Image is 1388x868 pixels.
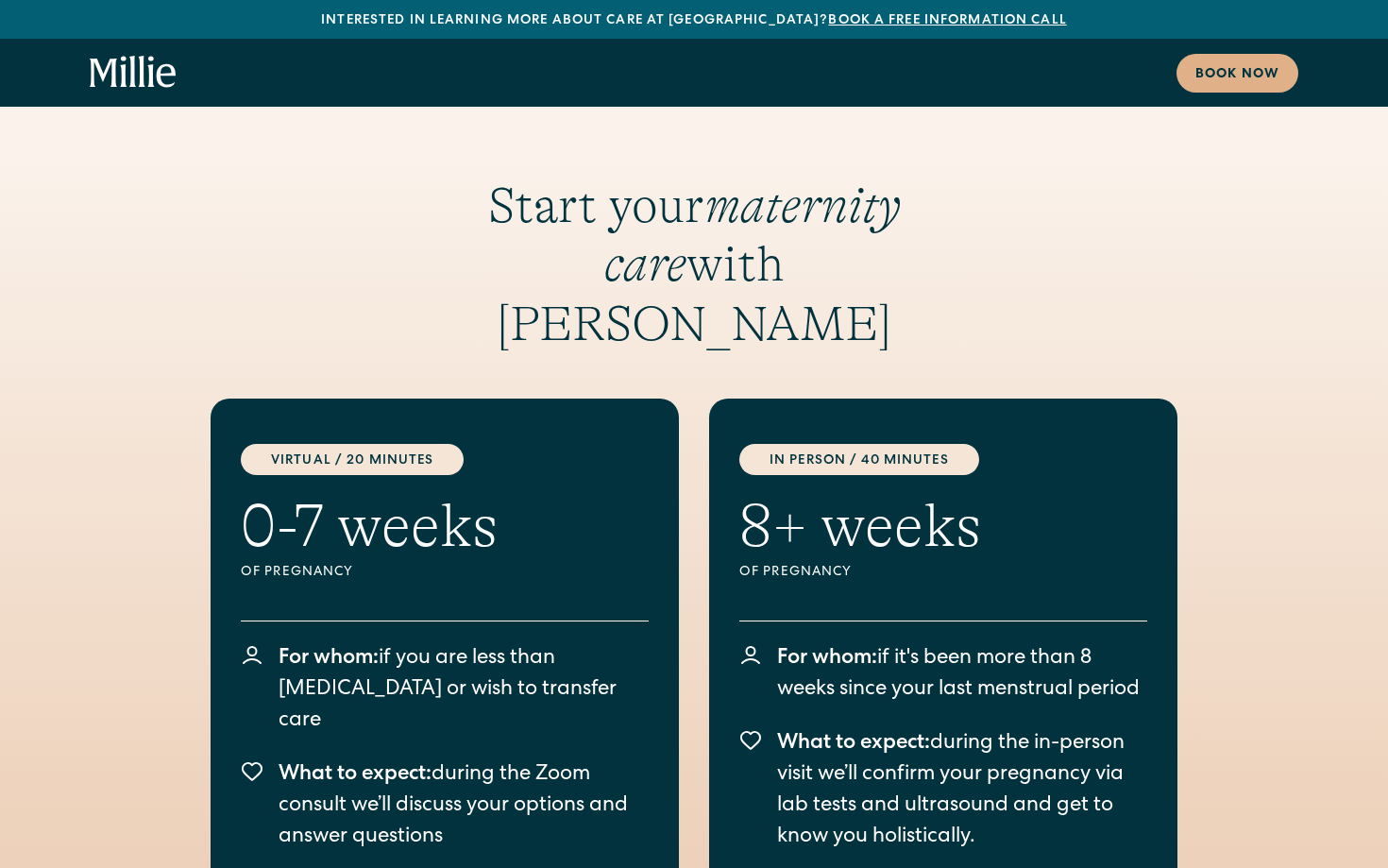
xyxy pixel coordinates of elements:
[413,177,975,353] h3: Start your with [PERSON_NAME]
[279,649,379,670] span: For whom:
[739,490,981,563] h2: 8+ weeks
[777,649,877,670] span: For whom:
[739,563,981,583] div: Of pregnancy
[279,765,432,786] span: What to expect:
[279,760,649,854] p: during the Zoom consult we’ll discuss your options and answer questions
[241,444,464,475] div: Virtual / 20 Minutes
[604,178,901,293] em: maternity care
[777,644,1147,706] p: if it's been more than 8 weeks since your last menstrual period
[739,444,979,475] div: in person / 40 minutes
[777,734,930,755] span: What to expect:
[279,644,649,738] p: if you are less than [MEDICAL_DATA] or wish to transfer care
[90,56,177,90] a: home
[828,14,1066,27] a: Book a free information call
[1195,65,1279,85] div: Book now
[777,729,1147,854] p: during the in-person visit we’ll confirm your pregnancy via lab tests and ultrasound and get to k...
[241,490,498,563] h2: 0-7 weeks
[241,563,498,583] div: Of pregnancy
[1176,54,1298,93] a: Book now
